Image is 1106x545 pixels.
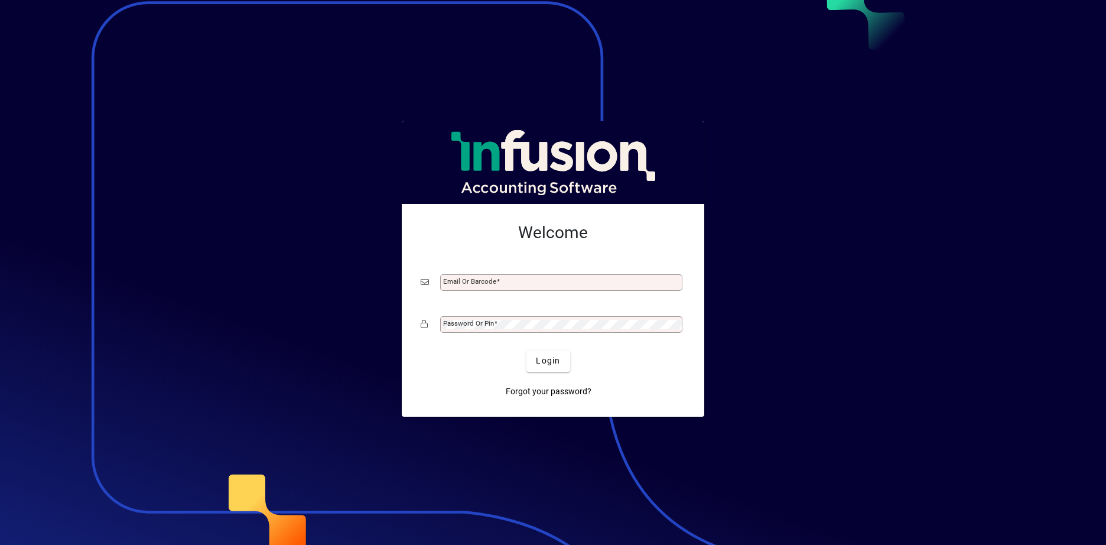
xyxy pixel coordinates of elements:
[501,381,596,403] a: Forgot your password?
[506,385,591,398] span: Forgot your password?
[421,223,685,243] h2: Welcome
[443,319,494,327] mat-label: Password or Pin
[443,277,496,286] mat-label: Email or Barcode
[526,351,570,372] button: Login
[536,355,560,367] span: Login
